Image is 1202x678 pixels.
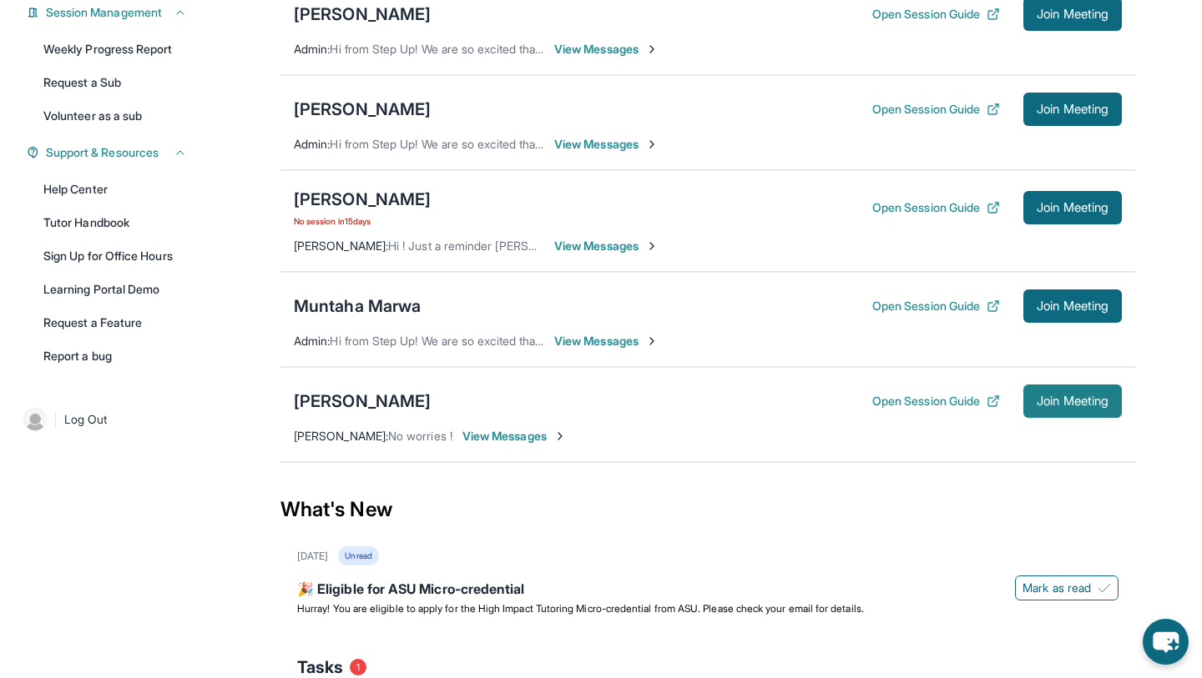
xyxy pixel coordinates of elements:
[554,238,659,254] span: View Messages
[872,6,1000,23] button: Open Session Guide
[1098,581,1111,595] img: Mark as read
[23,408,47,431] img: user-img
[64,411,108,428] span: Log Out
[294,389,431,413] div: [PERSON_NAME]
[554,333,659,349] span: View Messages
[872,393,1000,409] button: Open Session Guide
[553,429,567,443] img: Chevron-Right
[53,409,58,429] span: |
[46,144,159,161] span: Support & Resources
[294,294,421,318] div: Muntaha Marwa
[17,401,197,438] a: |Log Out
[33,308,197,338] a: Request a Feature
[554,41,659,58] span: View Messages
[294,137,330,151] span: Admin :
[33,68,197,98] a: Request a Sub
[46,4,162,21] span: Session Management
[33,341,197,371] a: Report a bug
[645,138,659,151] img: Chevron-Right
[1023,191,1122,224] button: Join Meeting
[645,334,659,348] img: Chevron-Right
[294,42,330,56] span: Admin :
[294,334,330,348] span: Admin :
[294,429,388,443] span: [PERSON_NAME] :
[350,659,366,675] span: 1
[294,239,388,253] span: [PERSON_NAME] :
[39,4,187,21] button: Session Management
[645,239,659,253] img: Chevron-Right
[297,602,864,615] span: Hurray! You are eligible to apply for the High Impact Tutoring Micro-credential from ASU. Please ...
[294,3,431,26] div: [PERSON_NAME]
[39,144,187,161] button: Support & Resources
[1023,580,1091,596] span: Mark as read
[388,429,452,443] span: No worries !
[1037,396,1109,406] span: Join Meeting
[1037,203,1109,213] span: Join Meeting
[297,550,328,563] div: [DATE]
[338,546,378,565] div: Unread
[1023,93,1122,126] button: Join Meeting
[462,428,567,444] span: View Messages
[294,214,431,228] span: No session in 15 days
[1037,104,1109,114] span: Join Meeting
[554,136,659,153] span: View Messages
[645,43,659,56] img: Chevron-Right
[1023,289,1122,323] button: Join Meeting
[872,199,1000,216] button: Open Session Guide
[33,101,197,131] a: Volunteer as a sub
[1015,575,1119,600] button: Mark as read
[294,98,431,121] div: [PERSON_NAME]
[33,174,197,204] a: Help Center
[33,34,197,64] a: Weekly Progress Report
[1143,619,1189,665] button: chat-button
[297,579,1119,602] div: 🎉 Eligible for ASU Micro-credential
[33,241,197,271] a: Sign Up for Office Hours
[388,239,741,253] span: Hi ! Just a reminder [PERSON_NAME] has a session [DATE] at 5:45
[1037,301,1109,311] span: Join Meeting
[1037,9,1109,19] span: Join Meeting
[33,274,197,304] a: Learning Portal Demo
[294,188,431,211] div: [PERSON_NAME]
[280,473,1135,546] div: What's New
[872,298,1000,314] button: Open Session Guide
[872,101,1000,118] button: Open Session Guide
[33,208,197,238] a: Tutor Handbook
[1023,384,1122,418] button: Join Meeting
